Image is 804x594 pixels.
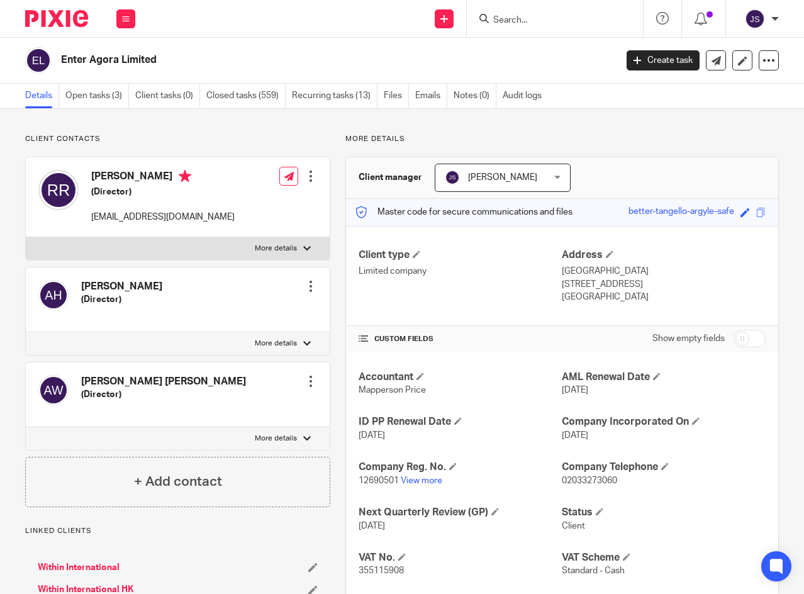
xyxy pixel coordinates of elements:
[562,415,766,429] h4: Company Incorporated On
[359,522,385,530] span: [DATE]
[562,506,766,519] h4: Status
[562,371,766,384] h4: AML Renewal Date
[359,551,562,564] h4: VAT No.
[562,551,766,564] h4: VAT Scheme
[359,566,404,575] span: 355115908
[562,386,588,395] span: [DATE]
[415,84,447,108] a: Emails
[91,186,235,198] h5: (Director)
[38,170,79,210] img: svg%3E
[81,280,162,293] h4: [PERSON_NAME]
[468,173,537,182] span: [PERSON_NAME]
[359,431,385,440] span: [DATE]
[562,291,766,303] p: [GEOGRAPHIC_DATA]
[359,461,562,474] h4: Company Reg. No.
[65,84,129,108] a: Open tasks (3)
[25,134,330,144] p: Client contacts
[492,15,605,26] input: Search
[745,9,765,29] img: svg%3E
[359,506,562,519] h4: Next Quarterly Review (GP)
[25,47,52,74] img: svg%3E
[562,566,625,575] span: Standard - Cash
[359,171,422,184] h3: Client manager
[81,293,162,306] h5: (Director)
[562,431,588,440] span: [DATE]
[255,339,297,349] p: More details
[628,205,734,220] div: better-tangello-argyle-safe
[255,434,297,444] p: More details
[61,53,498,67] h2: Enter Agora Limited
[38,280,69,310] img: svg%3E
[25,526,330,536] p: Linked clients
[38,375,69,405] img: svg%3E
[255,244,297,254] p: More details
[384,84,409,108] a: Files
[445,170,460,185] img: svg%3E
[627,50,700,70] a: Create task
[25,10,88,27] img: Pixie
[81,388,246,401] h5: (Director)
[562,249,766,262] h4: Address
[401,476,442,485] a: View more
[292,84,377,108] a: Recurring tasks (13)
[562,522,585,530] span: Client
[359,371,562,384] h4: Accountant
[345,134,779,144] p: More details
[562,476,617,485] span: 02033273060
[38,561,120,574] a: Within International
[91,211,235,223] p: [EMAIL_ADDRESS][DOMAIN_NAME]
[562,461,766,474] h4: Company Telephone
[91,170,235,186] h4: [PERSON_NAME]
[359,476,399,485] span: 12690501
[135,84,200,108] a: Client tasks (0)
[503,84,548,108] a: Audit logs
[179,170,191,182] i: Primary
[454,84,496,108] a: Notes (0)
[134,472,222,491] h4: + Add contact
[359,386,426,395] span: Mapperson Price
[25,84,59,108] a: Details
[562,278,766,291] p: [STREET_ADDRESS]
[81,375,246,388] h4: [PERSON_NAME] [PERSON_NAME]
[355,206,572,218] p: Master code for secure communications and files
[359,334,562,344] h4: CUSTOM FIELDS
[562,265,766,277] p: [GEOGRAPHIC_DATA]
[359,415,562,429] h4: ID PP Renewal Date
[652,332,725,345] label: Show empty fields
[359,265,562,277] p: Limited company
[359,249,562,262] h4: Client type
[206,84,286,108] a: Closed tasks (559)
